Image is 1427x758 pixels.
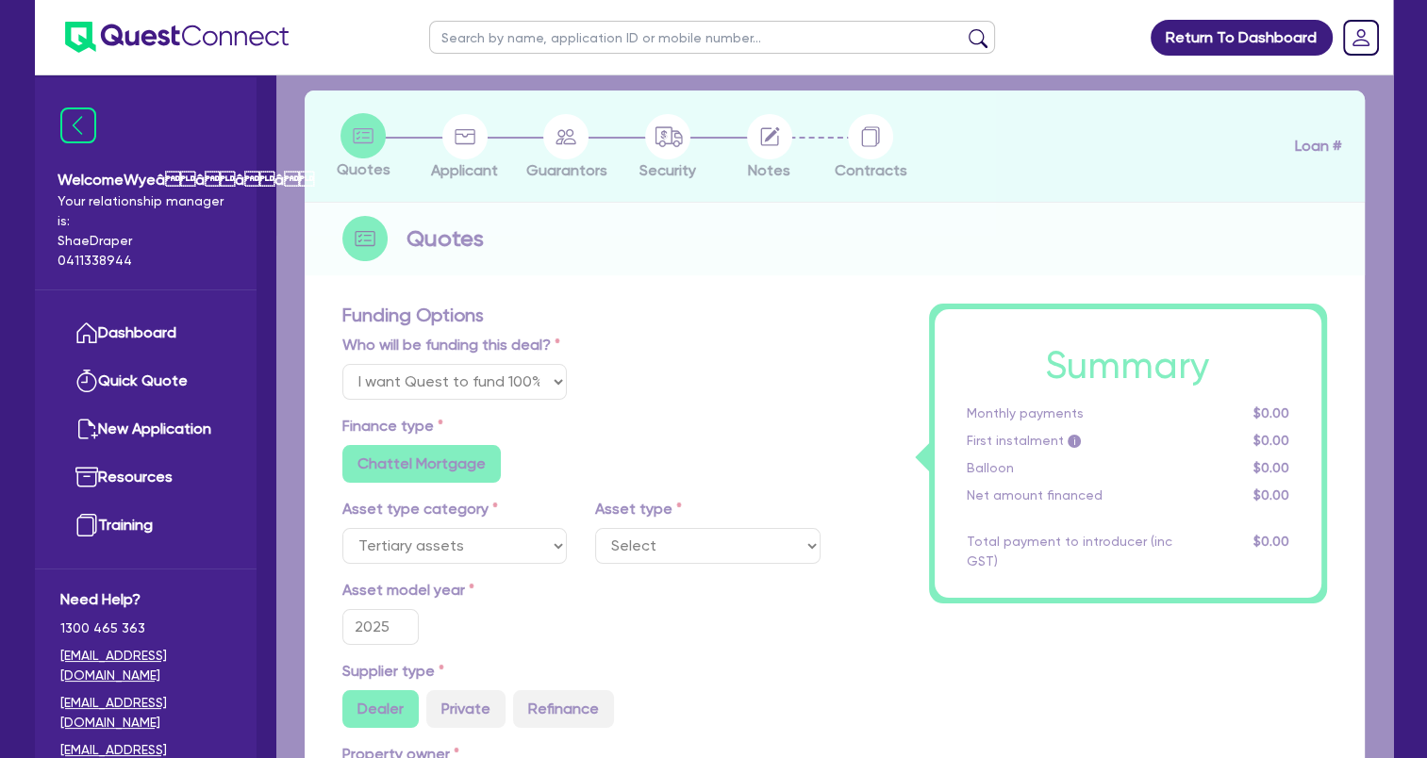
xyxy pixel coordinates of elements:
[60,405,231,453] a: New Application
[60,693,231,733] a: [EMAIL_ADDRESS][DOMAIN_NAME]
[75,418,98,440] img: new-application
[60,107,96,143] img: icon-menu-close
[60,588,231,611] span: Need Help?
[60,502,231,550] a: Training
[75,466,98,488] img: resources
[60,309,231,357] a: Dashboard
[429,21,995,54] input: Search by name, application ID or mobile number...
[1151,20,1333,56] a: Return To Dashboard
[60,453,231,502] a: Resources
[60,357,231,405] a: Quick Quote
[58,169,234,191] span: Welcome Wyeââââ
[65,22,289,53] img: quest-connect-logo-blue
[1336,13,1386,62] a: Dropdown toggle
[75,370,98,392] img: quick-quote
[60,618,231,638] span: 1300 465 363
[58,191,234,271] span: Your relationship manager is: Shae Draper 0411338944
[60,646,231,685] a: [EMAIL_ADDRESS][DOMAIN_NAME]
[75,514,98,536] img: training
